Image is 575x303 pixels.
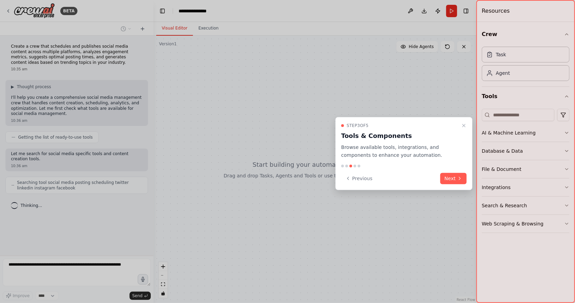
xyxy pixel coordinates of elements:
[341,131,458,141] h3: Tools & Components
[341,173,377,184] button: Previous
[440,173,467,184] button: Next
[158,6,167,16] button: Hide left sidebar
[341,143,458,159] p: Browse available tools, integrations, and components to enhance your automation.
[460,121,468,130] button: Close walkthrough
[347,123,369,128] span: Step 3 of 5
